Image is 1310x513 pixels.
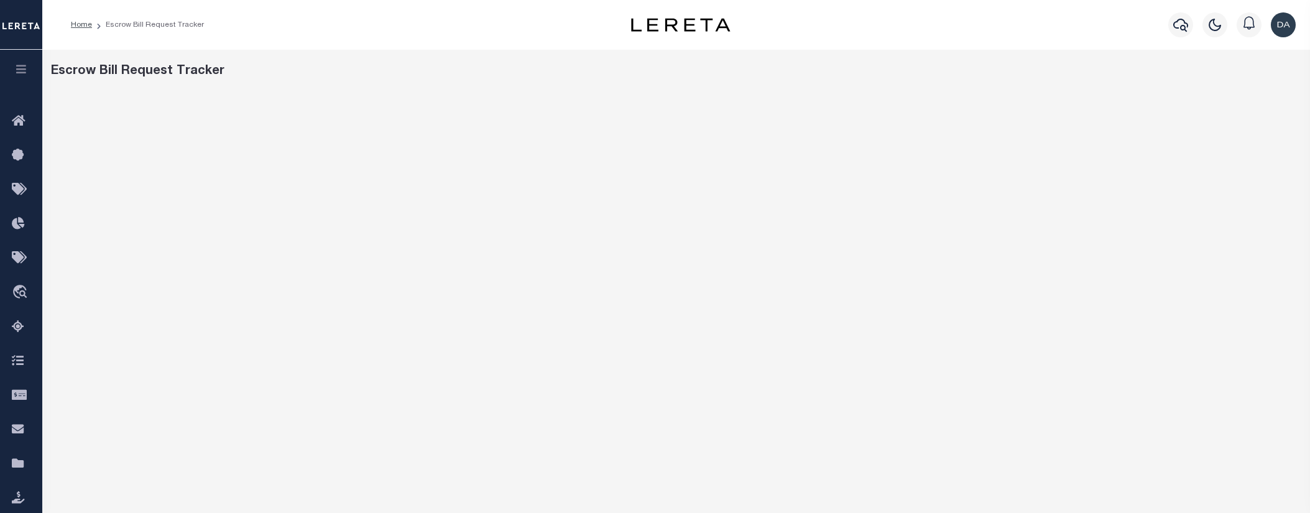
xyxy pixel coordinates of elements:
[631,18,731,32] img: logo-dark.svg
[51,62,1302,81] div: Escrow Bill Request Tracker
[71,21,92,29] a: Home
[1271,12,1296,37] img: svg+xml;base64,PHN2ZyB4bWxucz0iaHR0cDovL3d3dy53My5vcmcvMjAwMC9zdmciIHBvaW50ZXItZXZlbnRzPSJub25lIi...
[12,285,32,301] i: travel_explore
[92,19,204,30] li: Escrow Bill Request Tracker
